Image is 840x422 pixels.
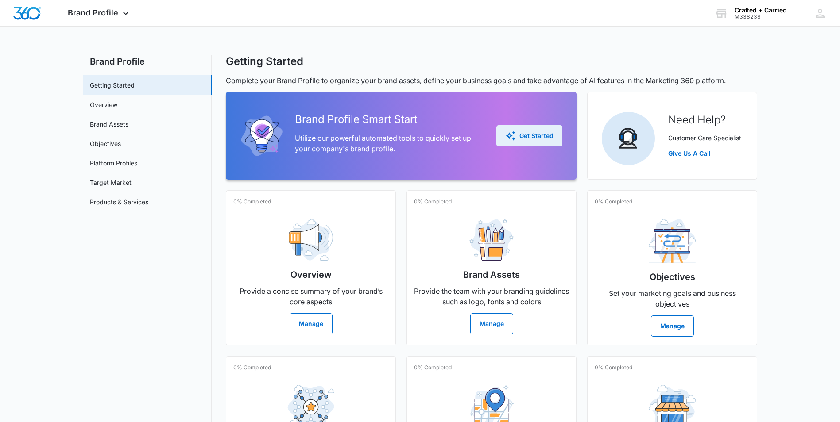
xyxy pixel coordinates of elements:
a: Products & Services [90,197,148,207]
div: account id [735,14,787,20]
p: Provide a concise summary of your brand’s core aspects [233,286,388,307]
h2: Overview [290,268,332,281]
p: 0% Completed [414,198,452,206]
p: 0% Completed [414,364,452,372]
p: Set your marketing goals and business objectives [595,288,750,309]
a: Objectives [90,139,121,148]
a: 0% CompletedObjectivesSet your marketing goals and business objectivesManage [587,190,757,345]
a: Getting Started [90,81,135,90]
a: Target Market [90,178,132,187]
h2: Objectives [650,270,695,284]
h2: Need Help? [668,112,741,128]
a: 0% CompletedBrand AssetsProvide the team with your branding guidelines such as logo, fonts and co... [406,190,577,345]
a: Give Us A Call [668,149,741,158]
a: Overview [90,100,117,109]
button: Get Started [496,125,562,146]
button: Manage [651,315,694,337]
p: Provide the team with your branding guidelines such as logo, fonts and colors [414,286,569,307]
button: Manage [470,313,513,334]
div: account name [735,7,787,14]
span: Brand Profile [68,8,118,17]
p: Utilize our powerful automated tools to quickly set up your company's brand profile. [295,133,482,154]
p: Customer Care Specialist [668,133,741,142]
p: 0% Completed [595,364,632,372]
h2: Brand Profile Smart Start [295,111,482,127]
a: Brand Assets [90,119,128,129]
p: Complete your Brand Profile to organize your brand assets, define your business goals and take ad... [226,75,757,86]
div: Get Started [505,130,554,141]
p: 0% Completed [233,198,271,206]
a: Platform Profiles [90,158,137,168]
button: Manage [290,313,333,334]
p: 0% Completed [233,364,271,372]
h2: Brand Assets [463,268,520,281]
h1: Getting Started [226,55,303,68]
a: 0% CompletedOverviewProvide a concise summary of your brand’s core aspectsManage [226,190,396,345]
h2: Brand Profile [83,55,212,68]
p: 0% Completed [595,198,632,206]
